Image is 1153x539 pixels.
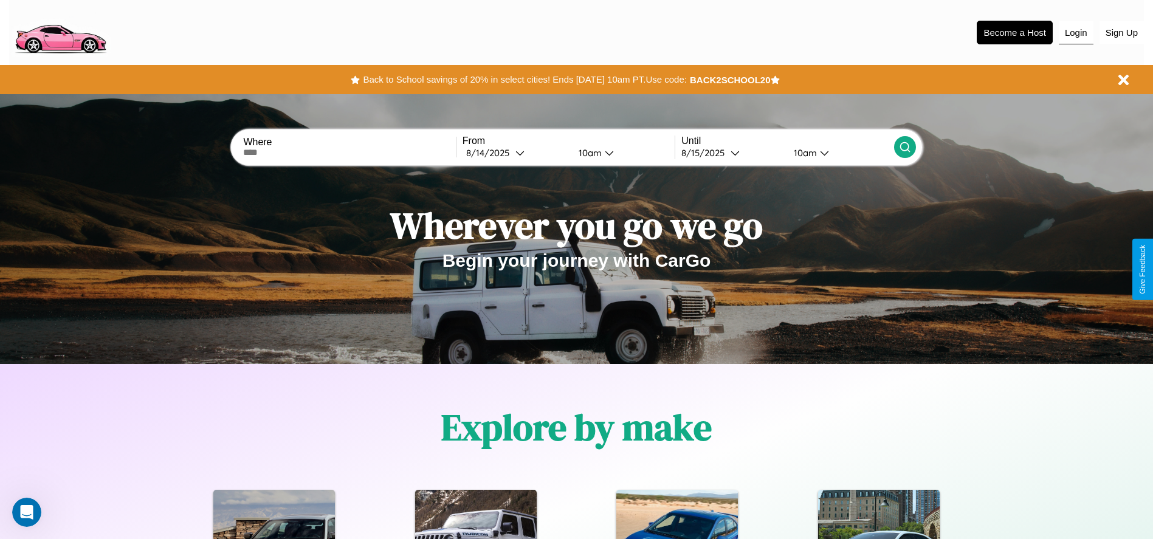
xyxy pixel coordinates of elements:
button: 10am [569,146,675,159]
div: 8 / 14 / 2025 [466,147,515,159]
div: 8 / 15 / 2025 [681,147,731,159]
div: Give Feedback [1138,245,1147,294]
b: BACK2SCHOOL20 [690,75,771,85]
label: From [463,136,675,146]
img: logo [9,6,111,57]
label: Where [243,137,455,148]
button: 8/14/2025 [463,146,569,159]
label: Until [681,136,893,146]
iframe: Intercom live chat [12,498,41,527]
h1: Explore by make [441,402,712,452]
button: Become a Host [977,21,1053,44]
button: Sign Up [1100,21,1144,44]
button: Login [1059,21,1093,44]
button: Back to School savings of 20% in select cities! Ends [DATE] 10am PT.Use code: [360,71,689,88]
button: 10am [784,146,894,159]
div: 10am [573,147,605,159]
div: 10am [788,147,820,159]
